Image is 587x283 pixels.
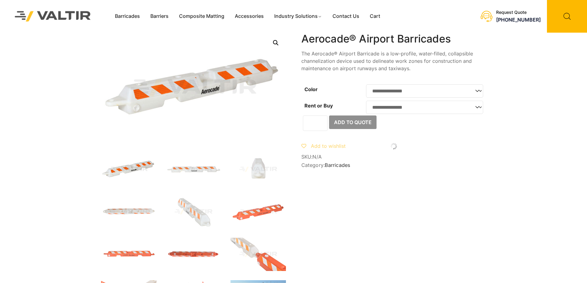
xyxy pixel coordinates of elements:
[301,154,486,160] span: SKU:
[496,17,541,23] a: [PHONE_NUMBER]
[303,115,328,131] input: Product quantity
[230,195,286,228] img: Aerocade_Org_3Q.jpg
[166,238,221,271] img: Aerocade_Org_Top.jpg
[166,153,221,186] img: Aerocade_Nat_Front-1.jpg
[110,12,145,21] a: Barricades
[312,154,322,160] span: N/A
[7,3,99,29] img: Valtir Rentals
[329,115,377,129] button: Add to Quote
[496,10,541,15] div: Request Quote
[101,195,157,228] img: Aerocade_Nat_Top.jpg
[101,238,157,271] img: Aerocade_Org_Front.jpg
[166,195,221,228] img: Aerocade_Nat_x1-1.jpg
[145,12,174,21] a: Barriers
[301,33,486,45] h1: Aerocade® Airport Barricades
[327,12,365,21] a: Contact Us
[365,12,385,21] a: Cart
[101,153,157,186] img: Aerocade_Nat_3Q-1.jpg
[230,153,286,186] img: Aerocade_Nat_Side.jpg
[301,162,486,168] span: Category:
[325,162,350,168] a: Barricades
[174,12,230,21] a: Composite Matting
[301,50,486,72] p: The Aerocade® Airport Barricade is a low-profile, water-filled, collapsible channelization device...
[230,238,286,271] img: Aerocade_Org_x1.jpg
[230,12,269,21] a: Accessories
[304,103,333,109] label: Rent or Buy
[304,86,318,92] label: Color
[269,12,327,21] a: Industry Solutions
